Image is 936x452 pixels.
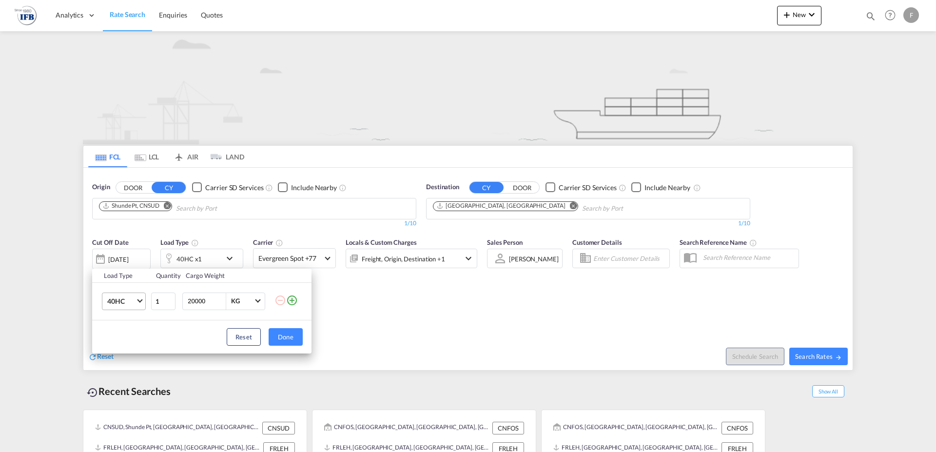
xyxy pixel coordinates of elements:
[269,328,303,346] button: Done
[107,296,136,306] span: 40HC
[150,269,180,283] th: Quantity
[227,328,261,346] button: Reset
[186,271,269,280] div: Cargo Weight
[92,269,150,283] th: Load Type
[286,295,298,306] md-icon: icon-plus-circle-outline
[274,295,286,306] md-icon: icon-minus-circle-outline
[151,293,175,310] input: Qty
[231,297,240,305] div: KG
[102,293,146,310] md-select: Choose: 40HC
[7,401,41,437] iframe: Chat
[187,293,226,310] input: Enter Weight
